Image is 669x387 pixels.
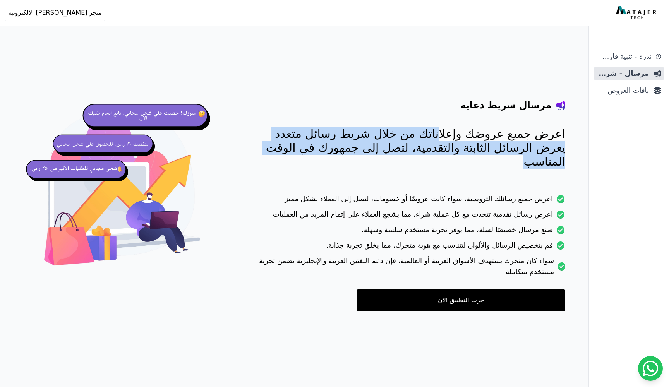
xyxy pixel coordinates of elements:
[252,224,565,240] li: صنع مرسال خصيصًا لسلة، مما يوفر تجربة مستخدم سلسة وسهلة.
[597,51,651,62] span: ندرة - تنبية قارب علي النفاذ
[616,6,658,20] img: MatajerTech Logo
[8,8,102,17] span: متجر [PERSON_NAME] الالكترونية
[252,255,565,282] li: سواء كان متجرك يستهدف الأسواق العربية أو العالمية، فإن دعم اللغتين العربية والإنجليزية يضمن تجربة...
[357,289,565,311] a: جرب التطبيق الان
[23,93,221,291] img: hero
[252,209,565,224] li: اعرض رسائل تقدمية تتحدث مع كل عملية شراء، مما يشجع العملاء على إتمام المزيد من العمليات
[252,240,565,255] li: قم بتخصيص الرسائل والألوان لتتناسب مع هوية متجرك، مما يخلق تجربة جذابة.
[252,127,565,169] p: اعرض جميع عروضك وإعلاناتك من خلال شريط رسائل متعدد يعرض الرسائل الثابتة والتقدمية، لتصل إلى جمهور...
[461,99,551,111] h4: مرسال شريط دعاية
[252,193,565,209] li: اعرض جميع رسائلك الترويجية، سواء كانت عروضًا أو خصومات، لتصل إلى العملاء بشكل مميز
[597,85,649,96] span: باقات العروض
[5,5,105,21] button: متجر [PERSON_NAME] الالكترونية
[597,68,649,79] span: مرسال - شريط دعاية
